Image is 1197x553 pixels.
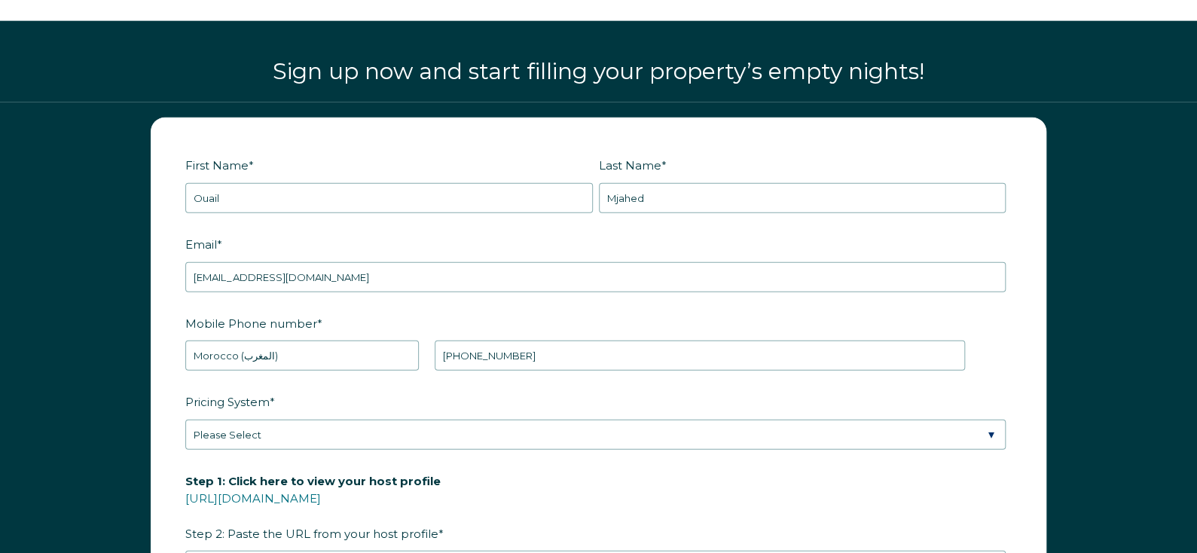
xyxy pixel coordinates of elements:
span: Last Name [599,154,661,177]
span: Mobile Phone number [185,312,317,335]
span: Email [185,233,217,256]
span: Sign up now and start filling your property’s empty nights! [273,57,924,85]
span: First Name [185,154,249,177]
span: Step 1: Click here to view your host profile [185,469,441,493]
span: Pricing System [185,390,270,414]
a: [URL][DOMAIN_NAME] [185,491,321,506]
span: Step 2: Paste the URL from your host profile [185,469,441,545]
